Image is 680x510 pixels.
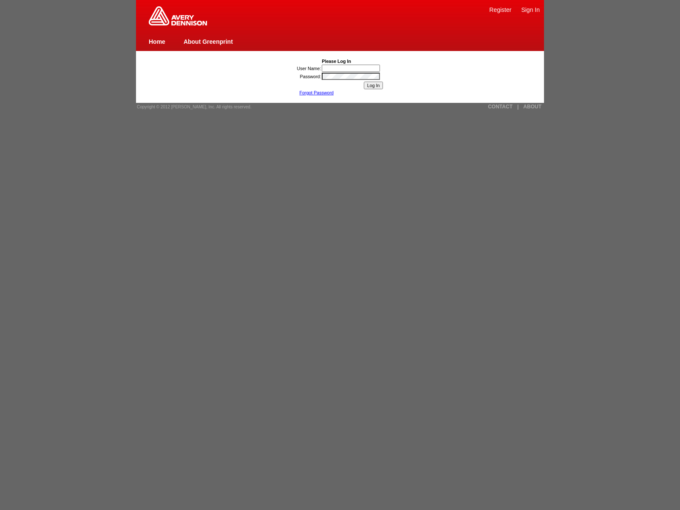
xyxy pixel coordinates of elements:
label: User Name: [297,66,321,71]
a: Forgot Password [299,90,334,95]
label: Password: [300,74,321,79]
span: Copyright © 2012 [PERSON_NAME], Inc. All rights reserved. [137,105,252,109]
b: Please Log In [322,59,351,64]
a: Greenprint [149,21,207,26]
img: Home [149,6,207,25]
a: CONTACT [488,104,513,110]
a: ABOUT [523,104,541,110]
a: | [517,104,518,110]
a: Register [489,6,511,13]
a: Home [149,38,165,45]
a: About Greenprint [184,38,233,45]
a: Sign In [521,6,540,13]
input: Log In [364,82,383,89]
